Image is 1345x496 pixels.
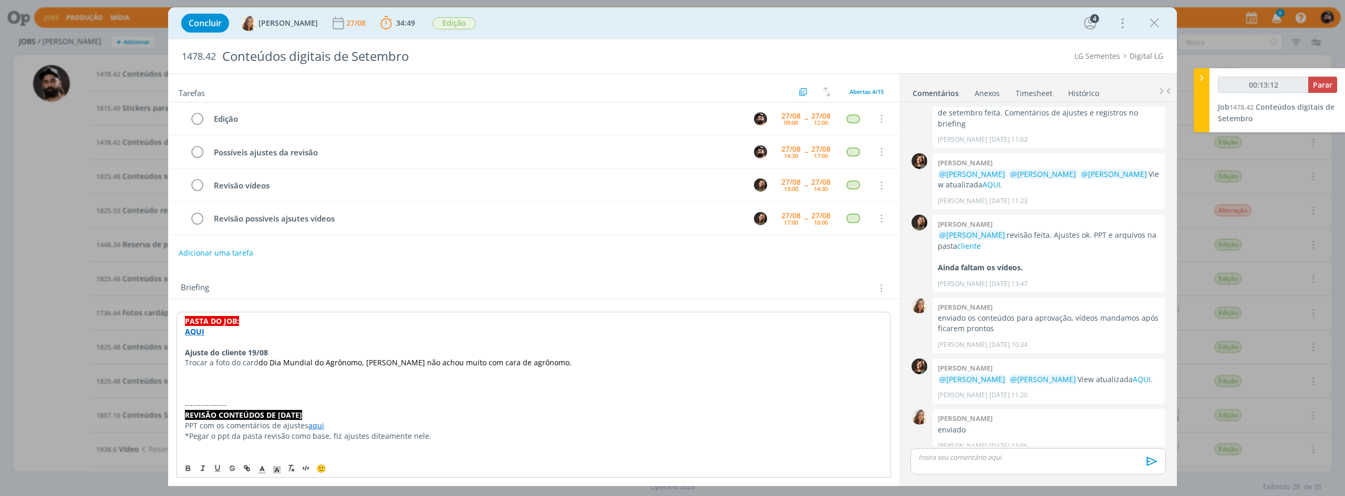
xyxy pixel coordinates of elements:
[804,115,808,122] span: --
[938,219,992,229] b: [PERSON_NAME]
[179,86,205,98] span: Tarefas
[1130,51,1163,61] a: Digital LG
[308,420,324,430] a: aqui
[752,144,768,160] button: B
[258,357,572,367] span: do Dia Mundial do Agrônomo, [PERSON_NAME] não achou muito com cara de agrônomo.
[185,399,883,410] p: ----------------
[1010,374,1076,384] span: @[PERSON_NAME]
[396,18,415,28] span: 34:49
[912,298,927,313] img: V
[1068,83,1100,99] a: Histórico
[938,97,1160,129] p: revisão dos conteúdos de setembro feita. Comentários de ajustes e registros no briefing
[209,212,744,225] div: Revisão possíveis ajsutes vídeos
[1081,169,1147,179] span: @[PERSON_NAME]
[178,244,254,262] button: Adicionar uma tarefa
[754,212,767,225] img: J
[752,177,768,193] button: J
[241,15,256,31] img: V
[811,178,831,186] div: 27/08
[1218,102,1334,123] a: Job1478.42Conteúdos digitais de Setembro
[218,44,750,69] div: Conteúdos digitais de Setembro
[181,14,229,33] button: Concluir
[811,212,831,219] div: 27/08
[314,462,328,474] button: 🙂
[811,145,831,153] div: 27/08
[185,420,883,431] p: PPT com os comentários de ajustes
[938,414,992,423] b: [PERSON_NAME]
[938,391,987,400] p: [PERSON_NAME]
[957,241,981,251] a: cliente
[823,87,831,97] img: arrow-down-up.svg
[784,186,798,192] div: 13:00
[938,279,987,289] p: [PERSON_NAME]
[939,169,1005,179] span: @[PERSON_NAME]
[1015,83,1053,99] a: Timesheet
[912,358,927,374] img: L
[1010,169,1076,179] span: @[PERSON_NAME]
[938,363,992,373] b: [PERSON_NAME]
[1074,51,1120,61] a: LG Sementes
[181,281,209,295] span: Briefing
[938,313,1160,334] p: enviado os conteúdos para aprovação, vídeos mandamos após ficarem prontos
[1218,102,1334,123] span: Conteúdos digitais de Setembro
[938,196,987,206] p: [PERSON_NAME]
[781,112,801,120] div: 27/08
[814,153,828,159] div: 17:00
[938,441,987,451] p: [PERSON_NAME]
[938,340,987,350] p: [PERSON_NAME]
[975,88,1000,99] div: Anexos
[814,120,828,125] div: 12:00
[939,230,1005,240] span: @[PERSON_NAME]
[982,180,1000,189] a: AQUI
[752,210,768,226] button: J
[270,462,284,474] span: Cor de Fundo
[258,19,318,27] span: [PERSON_NAME]
[938,230,1160,251] p: revisão feita. Ajustes ok. PPT e arquivos na pasta
[1229,102,1254,112] span: 1478.42
[1090,14,1099,23] div: 4
[1313,80,1332,90] span: Parar
[209,146,744,159] div: Possíveis ajustes da revisão
[185,357,883,368] p: Trocar a foto do card
[850,88,884,96] span: Abertas 4/15
[754,145,767,159] img: B
[185,410,302,420] strong: REVISÃO CONTEÚDOS DE [DATE]
[189,19,222,27] span: Concluir
[912,409,927,425] img: V
[939,97,1005,107] span: @[PERSON_NAME]
[752,111,768,126] button: B
[241,15,318,31] button: V[PERSON_NAME]
[781,178,801,186] div: 27/08
[804,215,808,222] span: --
[912,83,959,99] a: Comentários
[784,219,798,225] div: 17:00
[185,347,268,357] strong: Ajuste do cliente 19/08
[938,169,1160,191] p: View atualizada .
[1010,97,1076,107] span: @[PERSON_NAME]
[432,17,476,29] span: Edição
[316,463,326,473] span: 🙂
[1308,77,1337,93] button: Parar
[938,262,1023,272] strong: Ainda faltam os vídeos.
[781,145,801,153] div: 27/08
[168,7,1177,486] div: dialog
[989,135,1028,144] span: [DATE] 11:02
[804,182,808,189] span: --
[784,153,798,159] div: 14:30
[1133,374,1151,384] a: AQUI
[989,391,1028,400] span: [DATE] 11:20
[185,326,204,336] a: AQUI
[938,302,992,312] b: [PERSON_NAME]
[754,178,767,192] img: J
[912,215,927,230] img: J
[378,15,418,31] button: 34:49
[804,148,808,155] span: --
[185,316,239,326] strong: PASTA DO JOB:
[185,431,883,441] p: *Pegar o ppt da pasta revisão como base, fiz ajustes diteamente nele.
[814,186,828,192] div: 14:30
[182,51,216,62] span: 1478.42
[784,120,798,125] div: 09:00
[989,196,1028,206] span: [DATE] 11:23
[811,112,831,120] div: 27/08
